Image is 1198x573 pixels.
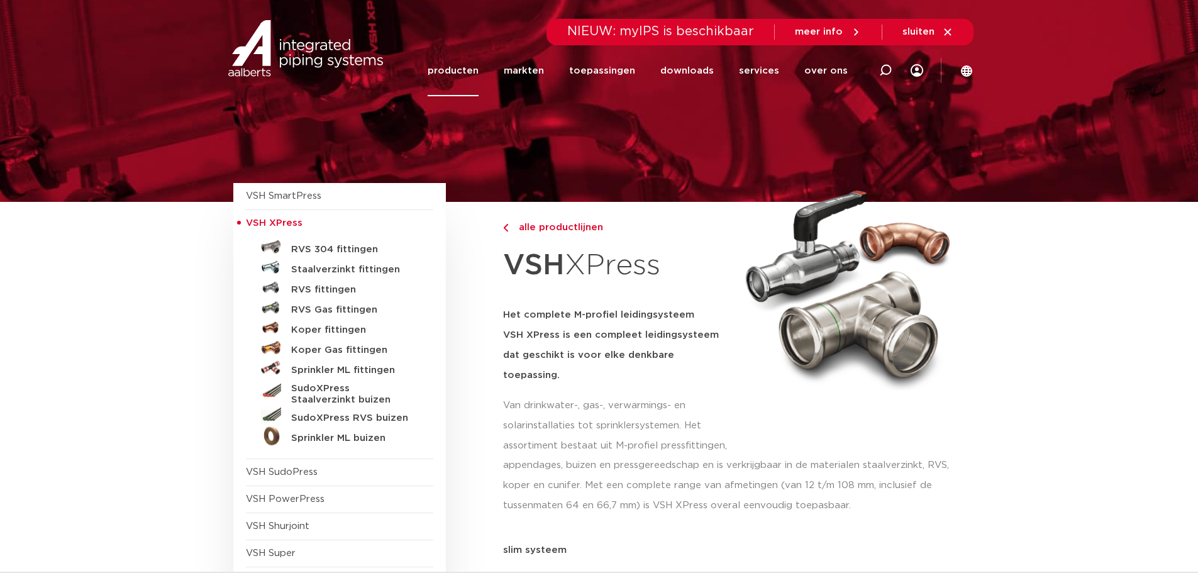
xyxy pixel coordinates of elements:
a: SudoXPress Staalverzinkt buizen [246,378,433,406]
span: meer info [795,27,843,36]
h5: SudoXPress RVS buizen [291,413,416,424]
a: VSH Shurjoint [246,521,309,531]
h5: RVS fittingen [291,284,416,296]
h5: SudoXPress Staalverzinkt buizen [291,383,416,406]
a: RVS fittingen [246,277,433,298]
span: VSH XPress [246,218,302,228]
h5: RVS Gas fittingen [291,304,416,316]
a: producten [428,45,479,96]
a: Sprinkler ML buizen [246,426,433,446]
a: VSH PowerPress [246,494,324,504]
span: alle productlijnen [511,223,603,232]
p: Van drinkwater-, gas-, verwarmings- en solarinstallaties tot sprinklersystemen. Het assortiment b... [503,396,731,456]
a: downloads [660,45,714,96]
span: sluiten [902,27,935,36]
div: my IPS [911,45,923,96]
strong: VSH [503,251,565,280]
a: VSH SmartPress [246,191,321,201]
h5: Sprinkler ML buizen [291,433,416,444]
p: appendages, buizen en pressgereedschap en is verkrijgbaar in de materialen staalverzinkt, RVS, ko... [503,455,965,516]
nav: Menu [428,45,848,96]
a: RVS 304 fittingen [246,237,433,257]
a: VSH SudoPress [246,467,318,477]
h1: XPress [503,242,731,290]
a: toepassingen [569,45,635,96]
img: chevron-right.svg [503,224,508,232]
h5: Staalverzinkt fittingen [291,264,416,275]
a: alle productlijnen [503,220,731,235]
a: RVS Gas fittingen [246,298,433,318]
a: over ons [804,45,848,96]
span: NIEUW: myIPS is beschikbaar [567,25,754,38]
h5: Koper fittingen [291,325,416,336]
a: Koper Gas fittingen [246,338,433,358]
h5: Sprinkler ML fittingen [291,365,416,376]
a: Sprinkler ML fittingen [246,358,433,378]
a: sluiten [902,26,953,38]
a: services [739,45,779,96]
p: slim systeem [503,545,965,555]
h5: Koper Gas fittingen [291,345,416,356]
a: Staalverzinkt fittingen [246,257,433,277]
a: meer info [795,26,862,38]
h5: RVS 304 fittingen [291,244,416,255]
h5: Het complete M-profiel leidingsysteem VSH XPress is een compleet leidingsysteem dat geschikt is v... [503,305,731,386]
a: VSH Super [246,548,296,558]
a: markten [504,45,544,96]
a: SudoXPress RVS buizen [246,406,433,426]
a: Koper fittingen [246,318,433,338]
